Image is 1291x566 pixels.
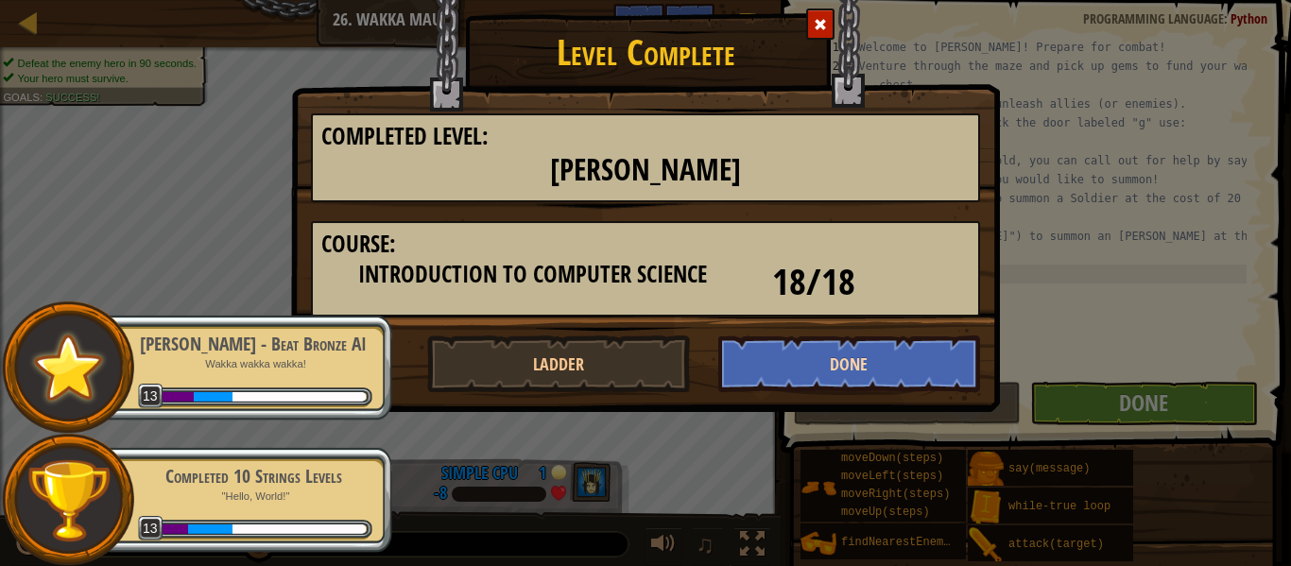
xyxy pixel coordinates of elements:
[134,489,372,504] p: "Hello, World!"
[26,325,112,409] img: default.png
[188,524,232,534] div: 52 XP earned
[138,384,164,409] span: 13
[321,232,970,257] h3: Course:
[194,392,232,402] div: 45 XP earned
[134,357,372,371] p: Wakka wakka wakka!
[321,262,744,287] h3: Introduction to Computer Science
[427,335,690,392] button: Ladder
[232,524,366,534] div: 157.25614362306897 XP until level 14
[321,124,970,149] h3: Completed Level:
[232,392,366,402] div: 157.25614362306897 XP until level 14
[138,516,164,541] span: 13
[292,23,999,72] h1: Level Complete
[134,463,372,489] div: Completed 10 Strings Levels
[26,457,112,543] img: trophy.png
[718,335,981,392] button: Done
[159,392,194,402] div: 1089.743856376931 XP in total
[134,331,372,357] div: [PERSON_NAME] - Beat Bronze AI
[772,256,855,306] span: 18/18
[159,524,188,534] div: 1089.743856376931 XP in total
[321,154,970,187] h2: [PERSON_NAME]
